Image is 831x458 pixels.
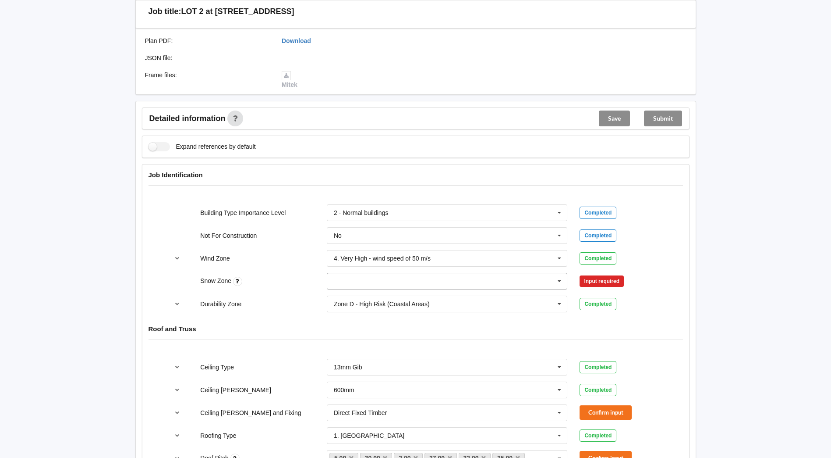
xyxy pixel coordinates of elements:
[580,384,616,396] div: Completed
[334,387,354,393] div: 600mm
[334,210,389,216] div: 2 - Normal buildings
[169,359,186,375] button: reference-toggle
[169,428,186,444] button: reference-toggle
[149,171,683,179] h4: Job Identification
[580,298,616,310] div: Completed
[149,7,181,17] h3: Job title:
[200,277,233,284] label: Snow Zone
[200,301,241,308] label: Durability Zone
[334,233,342,239] div: No
[169,405,186,421] button: reference-toggle
[139,54,276,62] div: JSON file :
[200,209,286,216] label: Building Type Importance Level
[200,232,257,239] label: Not For Construction
[334,255,431,261] div: 4. Very High - wind speed of 50 m/s
[580,405,632,420] button: Confirm input
[139,36,276,45] div: Plan PDF :
[282,72,297,88] a: Mitek
[334,364,362,370] div: 13mm Gib
[334,301,430,307] div: Zone D - High Risk (Coastal Areas)
[149,142,256,151] label: Expand references by default
[282,37,311,44] a: Download
[169,296,186,312] button: reference-toggle
[200,409,301,416] label: Ceiling [PERSON_NAME] and Fixing
[580,252,616,265] div: Completed
[149,325,683,333] h4: Roof and Truss
[580,429,616,442] div: Completed
[169,382,186,398] button: reference-toggle
[169,250,186,266] button: reference-toggle
[334,410,387,416] div: Direct Fixed Timber
[334,433,404,439] div: 1. [GEOGRAPHIC_DATA]
[149,114,226,122] span: Detailed information
[580,207,616,219] div: Completed
[200,432,236,439] label: Roofing Type
[580,361,616,373] div: Completed
[181,7,294,17] h3: LOT 2 at [STREET_ADDRESS]
[200,255,230,262] label: Wind Zone
[200,386,271,394] label: Ceiling [PERSON_NAME]
[580,276,624,287] div: Input required
[200,364,234,371] label: Ceiling Type
[580,229,616,242] div: Completed
[139,71,276,89] div: Frame files :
